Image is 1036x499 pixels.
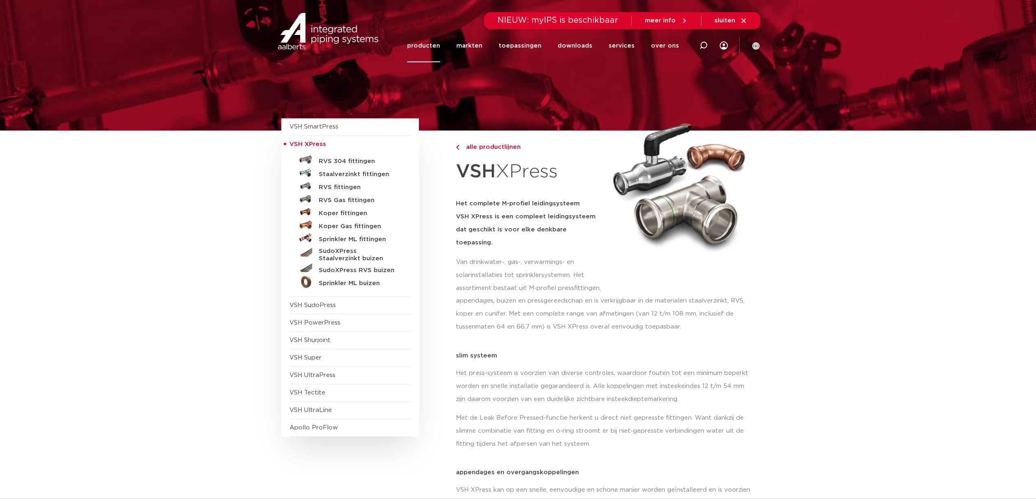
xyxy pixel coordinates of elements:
h5: RVS fittingen [319,184,399,191]
img: chevron-right.svg [456,145,459,150]
a: VSH SmartPress [289,124,338,130]
p: slim systeem [456,353,755,359]
h5: SudoXPress Staalverzinkt buizen [319,248,399,262]
a: RVS fittingen [289,179,411,192]
h5: Koper fittingen [319,210,399,217]
a: VSH Tectite [289,390,325,396]
a: VSH UltraLine [289,407,332,413]
span: meer info [645,17,676,24]
a: Koper Gas fittingen [289,218,411,231]
span: NIEUW: myIPS is beschikbaar [497,16,618,24]
a: RVS Gas fittingen [289,192,411,205]
a: VSH SudoPress [289,302,336,308]
a: Staalverzinkt fittingen [289,166,411,179]
strong: VSH [456,162,496,181]
h5: Sprinkler ML buizen [319,280,399,287]
h5: RVS 304 fittingen [319,158,399,165]
p: Van drinkwater-, gas-, verwarmings- en solarinstallaties tot sprinklersystemen. Het assortiment b... [456,256,603,295]
a: producten [407,29,440,62]
h1: XPress [456,156,603,187]
h5: SudoXPress RVS buizen [319,267,399,274]
a: toepassingen [499,29,541,62]
a: Sprinkler ML fittingen [289,231,411,244]
a: Apollo ProFlow [289,425,338,431]
h5: Het complete M-profiel leidingsysteem VSH XPress is een compleet leidingsysteem dat geschikt is v... [456,197,603,249]
a: VSH Super [289,355,322,361]
span: sluiten [714,17,735,24]
a: alle productlijnen [456,142,603,152]
a: SudoXPress Staalverzinkt buizen [289,244,411,262]
a: Koper fittingen [289,205,411,218]
h5: RVS Gas fittingen [319,197,399,204]
span: alle productlijnen [461,144,521,150]
a: markten [456,29,482,62]
p: appendages en overgangskoppelingen [456,469,755,475]
h5: Koper Gas fittingen [319,223,399,230]
a: downloads [558,29,592,62]
a: over ons [651,29,679,62]
a: RVS 304 fittingen [289,153,411,166]
a: SudoXPress RVS buizen [289,262,411,275]
h5: Sprinkler ML fittingen [319,236,399,243]
a: VSH Shurjoint [289,337,331,343]
p: Met de Leak Before Pressed-functie herkent u direct niet gepresste fittingen. Want dankzij de sli... [456,412,755,451]
a: sluiten [714,17,747,24]
nav: Menu [407,29,679,62]
div: my IPS [720,29,728,62]
a: meer info [645,17,688,24]
a: Sprinkler ML buizen [289,275,411,288]
a: VSH UltraPress [289,372,335,378]
a: VSH PowerPress [289,320,340,326]
span: VSH XPress [289,141,326,147]
a: services [609,29,635,62]
p: Het press-systeem is voorzien van diverse controles, waardoor fouten tot een minimum beperkt word... [456,367,755,406]
h5: Staalverzinkt fittingen [319,171,399,178]
p: appendages, buizen en pressgereedschap en is verkrijgbaar in de materialen staalverzinkt, RVS, ko... [456,294,755,333]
